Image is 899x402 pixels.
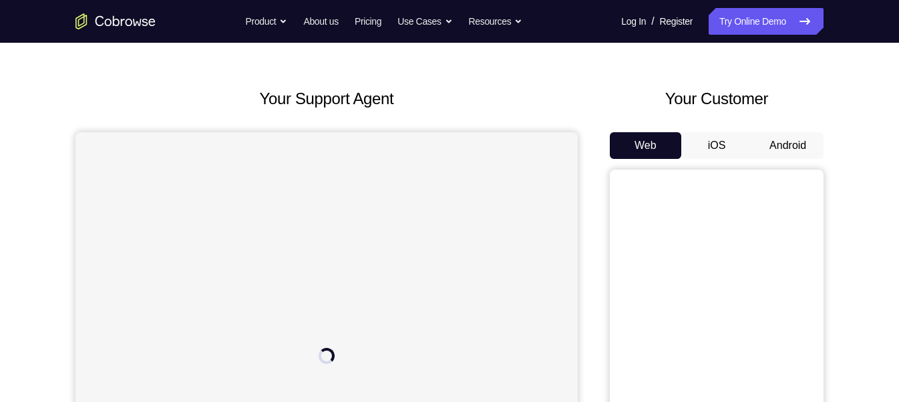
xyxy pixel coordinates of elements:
[621,8,646,35] a: Log In
[681,132,753,159] button: iOS
[75,87,578,111] h2: Your Support Agent
[752,132,824,159] button: Android
[75,13,156,29] a: Go to the home page
[709,8,824,35] a: Try Online Demo
[610,132,681,159] button: Web
[355,8,381,35] a: Pricing
[469,8,523,35] button: Resources
[397,8,452,35] button: Use Cases
[246,8,288,35] button: Product
[610,87,824,111] h2: Your Customer
[303,8,338,35] a: About us
[651,13,654,29] span: /
[660,8,693,35] a: Register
